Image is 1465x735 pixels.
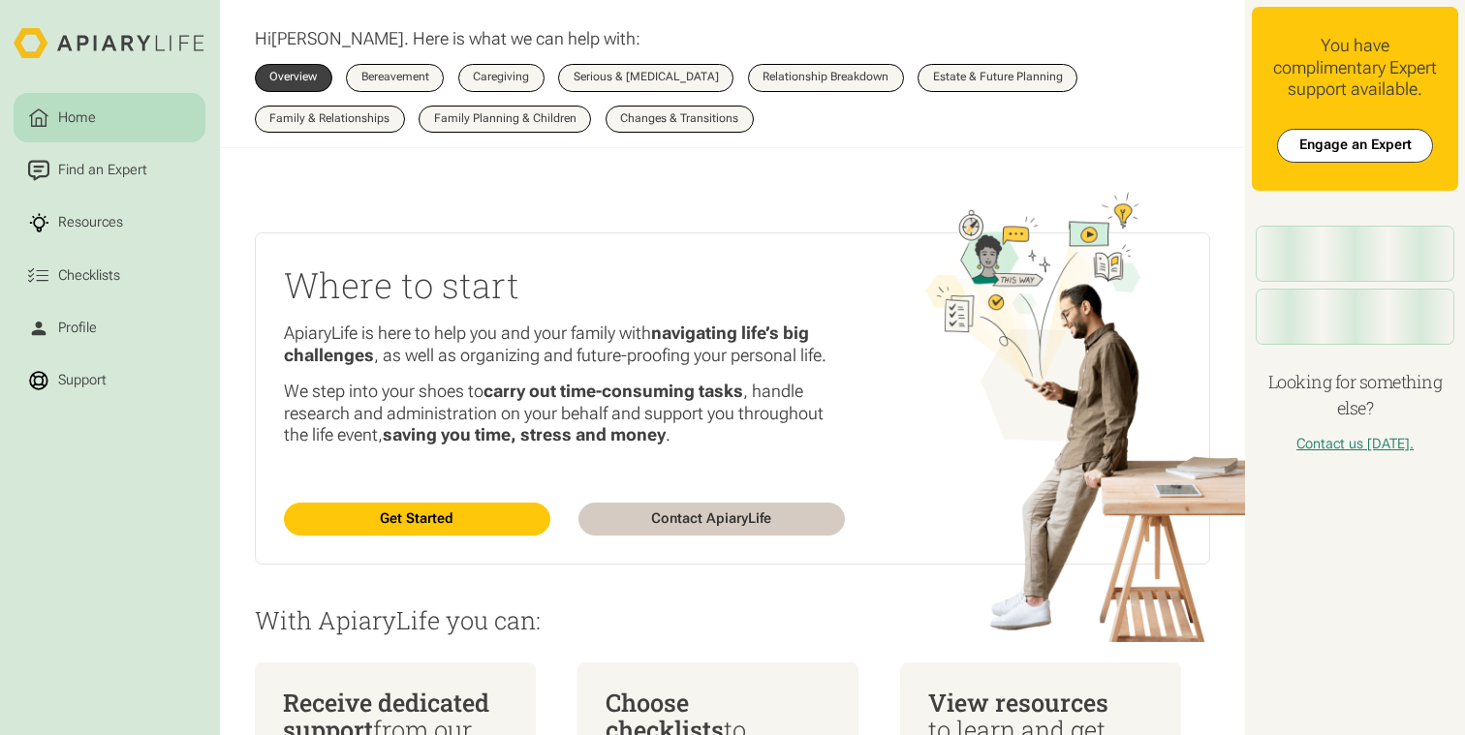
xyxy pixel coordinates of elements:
[255,607,1210,634] p: With ApiaryLife you can:
[284,503,550,536] a: Get Started
[284,381,845,446] p: We step into your shoes to , handle research and administration on your behalf and support you th...
[606,106,754,133] a: Changes & Transitions
[284,322,845,366] p: ApiaryLife is here to help you and your family with , as well as organizing and future-proofing y...
[578,503,845,536] a: Contact ApiaryLife
[14,93,205,142] a: Home
[54,265,123,287] div: Checklists
[419,106,591,133] a: Family Planning & Children
[255,28,640,50] p: Hi . Here is what we can help with:
[483,381,743,401] strong: carry out time-consuming tasks
[255,64,332,91] a: Overview
[269,113,390,125] div: Family & Relationships
[1277,129,1433,163] a: Engage an Expert
[458,64,545,91] a: Caregiving
[933,72,1063,83] div: Estate & Future Planning
[748,64,904,91] a: Relationship Breakdown
[54,160,150,181] div: Find an Expert
[346,64,444,91] a: Bereavement
[361,72,429,83] div: Bereavement
[284,322,809,365] strong: navigating life’s big challenges
[1296,436,1414,452] a: Contact us [DATE].
[54,318,100,339] div: Profile
[14,356,205,406] a: Support
[1252,369,1457,421] h4: Looking for something else?
[54,370,109,391] div: Support
[1266,35,1444,101] div: You have complimentary Expert support available.
[54,212,126,233] div: Resources
[574,72,719,83] div: Serious & [MEDICAL_DATA]
[14,304,205,353] a: Profile
[271,28,404,48] span: [PERSON_NAME]
[255,106,405,133] a: Family & Relationships
[620,113,738,125] div: Changes & Transitions
[14,146,205,196] a: Find an Expert
[763,72,888,83] div: Relationship Breakdown
[918,64,1077,91] a: Estate & Future Planning
[383,424,666,444] strong: saving you time, stress and money
[558,64,733,91] a: Serious & [MEDICAL_DATA]
[54,107,99,129] div: Home
[473,72,529,83] div: Caregiving
[434,113,577,125] div: Family Planning & Children
[928,686,1108,719] span: View resources
[14,251,205,300] a: Checklists
[284,261,845,309] h2: Where to start
[14,199,205,248] a: Resources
